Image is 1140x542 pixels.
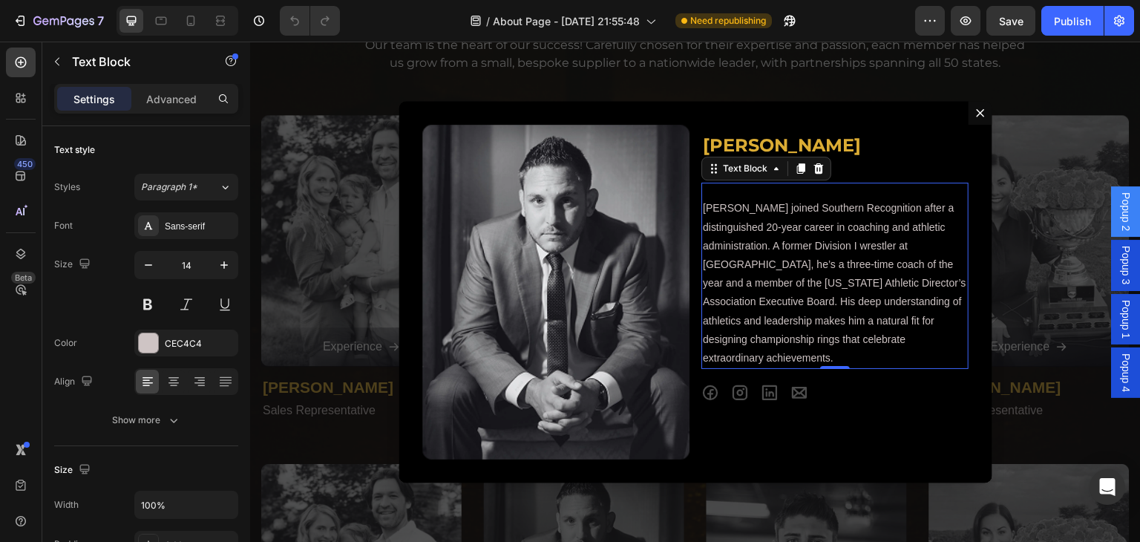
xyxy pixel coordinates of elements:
[54,460,94,480] div: Size
[134,174,238,200] button: Paragraph 1*
[250,42,1140,542] iframe: Design area
[54,219,73,232] div: Font
[54,498,79,512] div: Width
[54,143,95,157] div: Text style
[141,180,197,194] span: Paragraph 1*
[868,151,883,189] span: Popup 2
[54,372,96,392] div: Align
[1090,469,1125,505] div: Open Intercom Messenger
[148,59,742,441] div: Dialog body
[148,59,742,441] div: Dialog content
[72,53,198,71] p: Text Block
[868,204,883,243] span: Popup 3
[11,272,36,284] div: Beta
[6,6,111,36] button: 7
[54,180,80,194] div: Styles
[453,119,717,140] p: Sales Representative
[986,6,1035,36] button: Save
[165,220,235,233] div: Sans-serif
[97,12,104,30] p: 7
[165,337,235,350] div: CEC4C4
[868,258,883,297] span: Popup 1
[486,13,490,29] span: /
[54,407,238,434] button: Show more
[14,158,36,170] div: 450
[146,91,197,107] p: Advanced
[453,157,717,326] p: [PERSON_NAME] joined Southern Recognition after a distinguished 20-year career in coaching and at...
[172,83,439,417] img: gempages_576833450053469026-7c55aad8-bf9f-455f-aeec-f6a6e160b385.png
[54,336,77,350] div: Color
[470,120,520,134] div: Text Block
[1041,6,1104,36] button: Publish
[73,91,115,107] p: Settings
[280,6,340,36] div: Undo/Redo
[54,255,94,275] div: Size
[868,312,883,350] span: Popup 4
[690,14,766,27] span: Need republishing
[1054,13,1091,29] div: Publish
[112,413,181,428] div: Show more
[451,91,718,117] h2: [PERSON_NAME]
[493,13,640,29] span: About Page - [DATE] 21:55:48
[135,492,237,518] input: Auto
[999,15,1023,27] span: Save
